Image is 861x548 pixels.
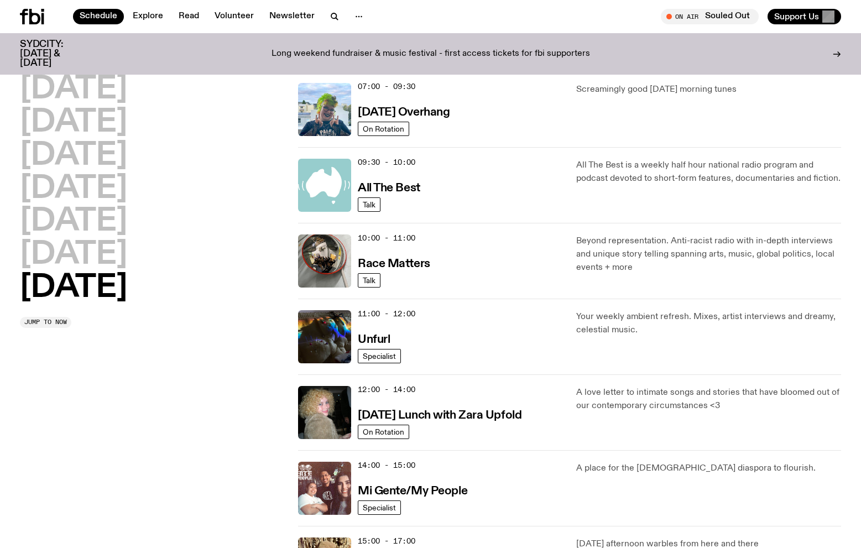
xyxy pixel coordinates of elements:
[358,500,401,515] a: Specialist
[363,503,396,512] span: Specialist
[358,81,415,92] span: 07:00 - 09:30
[358,408,521,421] a: [DATE] Lunch with Zara Upfold
[576,83,841,96] p: Screamingly good [DATE] morning tunes
[358,334,390,346] h3: Unfurl
[358,349,401,363] a: Specialist
[363,427,404,436] span: On Rotation
[358,122,409,136] a: On Rotation
[358,309,415,319] span: 11:00 - 12:00
[20,74,127,105] button: [DATE]
[358,180,420,194] a: All The Best
[576,386,841,413] p: A love letter to intimate songs and stories that have bloomed out of our contemporary circumstanc...
[20,174,127,205] button: [DATE]
[358,486,467,497] h3: Mi Gente/My People
[298,310,351,363] img: A piece of fabric is pierced by sewing pins with different coloured heads, a rainbow light is cas...
[774,12,819,22] span: Support Us
[358,258,430,270] h3: Race Matters
[20,317,71,328] button: Jump to now
[172,9,206,24] a: Read
[358,273,380,288] a: Talk
[272,49,590,59] p: Long weekend fundraiser & music festival - first access tickets for fbi supporters
[358,197,380,212] a: Talk
[358,410,521,421] h3: [DATE] Lunch with Zara Upfold
[20,107,127,138] button: [DATE]
[298,386,351,439] img: A digital camera photo of Zara looking to her right at the camera, smiling. She is wearing a ligh...
[126,9,170,24] a: Explore
[363,352,396,360] span: Specialist
[73,9,124,24] a: Schedule
[358,425,409,439] a: On Rotation
[20,273,127,304] button: [DATE]
[358,483,467,497] a: Mi Gente/My People
[358,233,415,243] span: 10:00 - 11:00
[358,536,415,546] span: 15:00 - 17:00
[263,9,321,24] a: Newsletter
[576,310,841,337] p: Your weekly ambient refresh. Mixes, artist interviews and dreamy, celestial music.
[358,105,450,118] a: [DATE] Overhang
[363,200,375,208] span: Talk
[576,462,841,475] p: A place for the [DEMOGRAPHIC_DATA] diaspora to flourish.
[576,234,841,274] p: Beyond representation. Anti-racist radio with in-depth interviews and unique story telling spanni...
[358,460,415,471] span: 14:00 - 15:00
[20,239,127,270] button: [DATE]
[358,384,415,395] span: 12:00 - 14:00
[363,276,375,284] span: Talk
[358,182,420,194] h3: All The Best
[768,9,841,24] button: Support Us
[24,319,67,325] span: Jump to now
[358,157,415,168] span: 09:30 - 10:00
[576,159,841,185] p: All The Best is a weekly half hour national radio program and podcast devoted to short-form featu...
[358,107,450,118] h3: [DATE] Overhang
[363,124,404,133] span: On Rotation
[20,140,127,171] button: [DATE]
[358,256,430,270] a: Race Matters
[298,234,351,288] img: A photo of the Race Matters team taken in a rear view or "blindside" mirror. A bunch of people of...
[20,206,127,237] button: [DATE]
[358,332,390,346] a: Unfurl
[208,9,260,24] a: Volunteer
[20,40,91,68] h3: SYDCITY: [DATE] & [DATE]
[661,9,759,24] button: On AirSouled Out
